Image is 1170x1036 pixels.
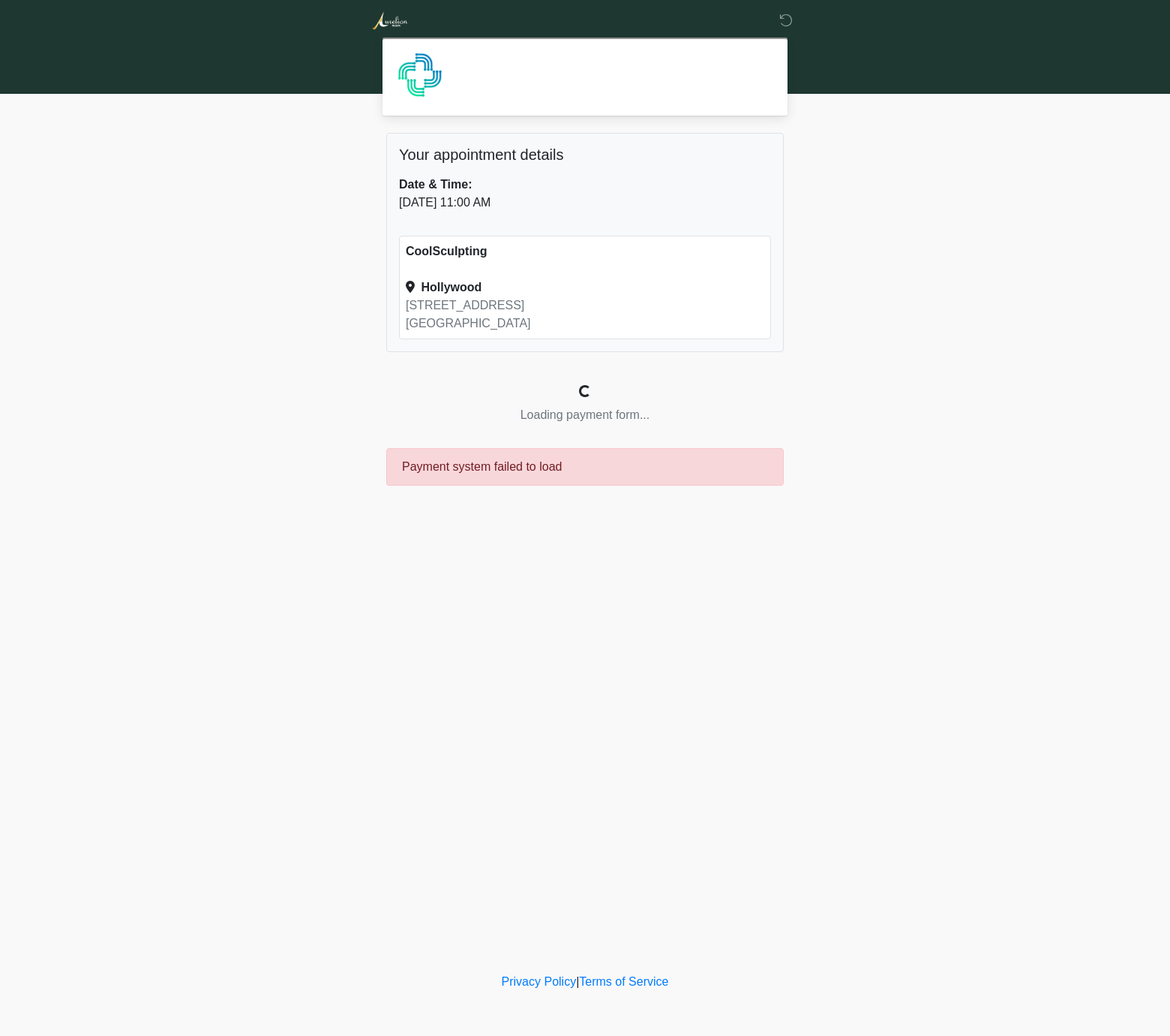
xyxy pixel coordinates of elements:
[406,242,764,261] div: CoolSculpting
[399,146,771,164] h5: Your appointment details
[421,281,481,294] strong: Hollywood
[406,297,764,333] div: [STREET_ADDRESS] [GEOGRAPHIC_DATA]
[386,406,784,424] div: Loading payment form...
[371,11,408,30] img: Aurelion Med Spa Logo
[397,53,442,98] img: Agent Avatar
[579,975,668,988] a: Terms of Service
[399,178,472,191] strong: Date & Time:
[386,448,784,486] div: Payment system failed to load
[399,194,574,212] div: [DATE] 11:00 AM
[576,975,579,988] a: |
[502,975,577,988] a: Privacy Policy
